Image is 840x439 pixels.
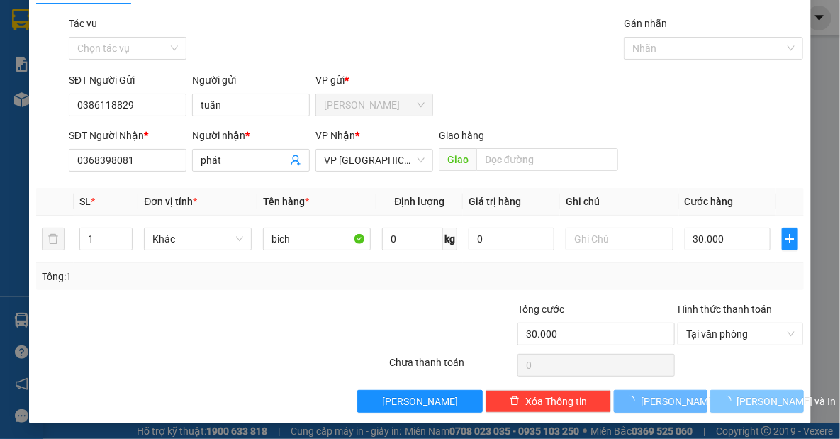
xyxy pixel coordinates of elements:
[439,148,476,171] span: Giao
[394,196,444,207] span: Định lượng
[315,130,355,141] span: VP Nhận
[69,72,186,88] div: SĐT Người Gửi
[476,148,618,171] input: Dọc đường
[152,228,243,250] span: Khác
[315,72,433,88] div: VP gửi
[69,18,97,29] label: Tác vụ
[324,94,425,116] span: Mỹ Hương
[614,390,707,413] button: [PERSON_NAME]
[710,390,804,413] button: [PERSON_NAME] và In
[782,228,797,250] button: plus
[469,228,554,250] input: 0
[324,150,425,171] span: VP Tân Bình
[641,394,717,409] span: [PERSON_NAME]
[624,18,667,29] label: Gán nhãn
[469,196,521,207] span: Giá trị hàng
[357,390,483,413] button: [PERSON_NAME]
[510,396,520,407] span: delete
[443,228,457,250] span: kg
[737,394,836,409] span: [PERSON_NAME] và In
[79,196,91,207] span: SL
[290,155,301,166] span: user-add
[560,188,679,216] th: Ghi chú
[69,128,186,143] div: SĐT Người Nhận
[192,128,310,143] div: Người nhận
[525,394,587,409] span: Xóa Thông tin
[783,233,797,245] span: plus
[439,130,484,141] span: Giao hàng
[388,355,516,379] div: Chưa thanh toán
[685,196,734,207] span: Cước hàng
[722,396,737,406] span: loading
[382,394,458,409] span: [PERSON_NAME]
[263,228,371,250] input: VD: Bàn, Ghế
[144,196,197,207] span: Đơn vị tính
[42,269,325,284] div: Tổng: 1
[486,390,611,413] button: deleteXóa Thông tin
[263,196,309,207] span: Tên hàng
[678,304,772,315] label: Hình thức thanh toán
[517,304,564,315] span: Tổng cước
[42,228,65,250] button: delete
[625,396,641,406] span: loading
[566,228,673,250] input: Ghi Chú
[686,323,795,345] span: Tại văn phòng
[192,72,310,88] div: Người gửi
